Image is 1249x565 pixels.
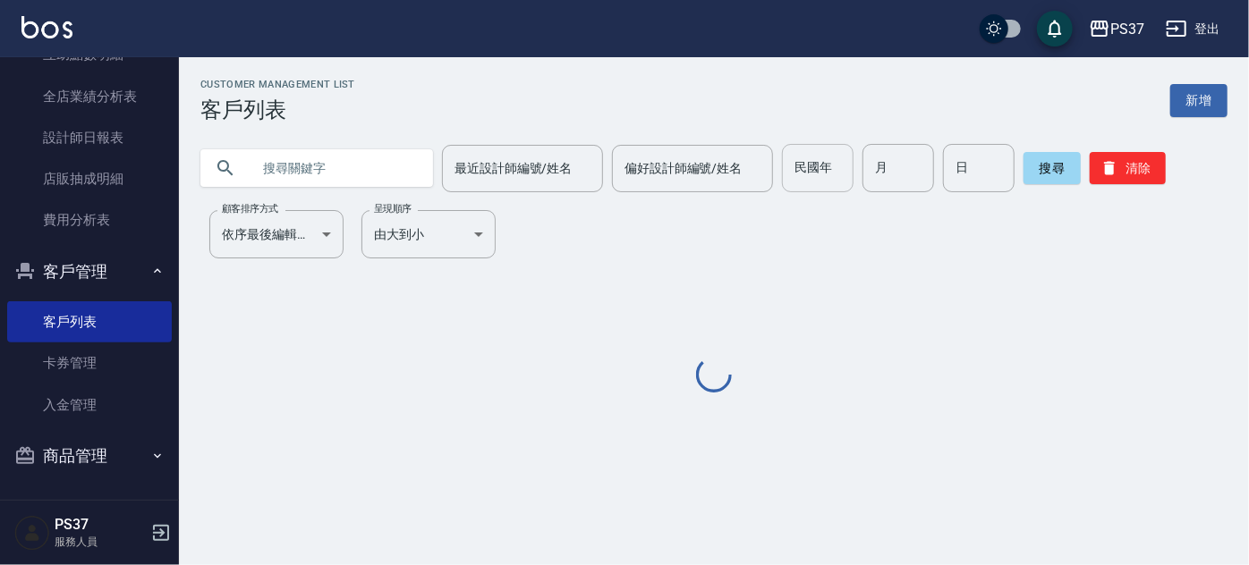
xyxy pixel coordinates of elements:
[1024,152,1081,184] button: 搜尋
[7,301,172,342] a: 客戶列表
[1110,18,1144,40] div: PS37
[361,210,496,258] div: 由大到小
[7,384,172,426] a: 入金管理
[222,202,278,215] label: 顧客排序方式
[200,97,355,122] h3: 客戶列表
[251,144,419,192] input: 搜尋關鍵字
[200,79,355,90] h2: Customer Management List
[1037,11,1073,46] button: save
[7,433,172,479] button: 商品管理
[7,117,172,158] a: 設計師日報表
[55,534,146,550] p: 服務人員
[1159,13,1228,46] button: 登出
[7,158,172,199] a: 店販抽成明細
[14,515,50,551] img: Person
[7,342,172,384] a: 卡券管理
[7,199,172,240] a: 費用分析表
[55,516,146,534] h5: PS37
[7,76,172,117] a: 全店業績分析表
[1090,152,1166,184] button: 清除
[209,210,344,258] div: 依序最後編輯時間
[21,16,72,38] img: Logo
[1170,84,1228,117] a: 新增
[7,249,172,295] button: 客戶管理
[1082,11,1151,47] button: PS37
[374,202,412,215] label: 呈現順序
